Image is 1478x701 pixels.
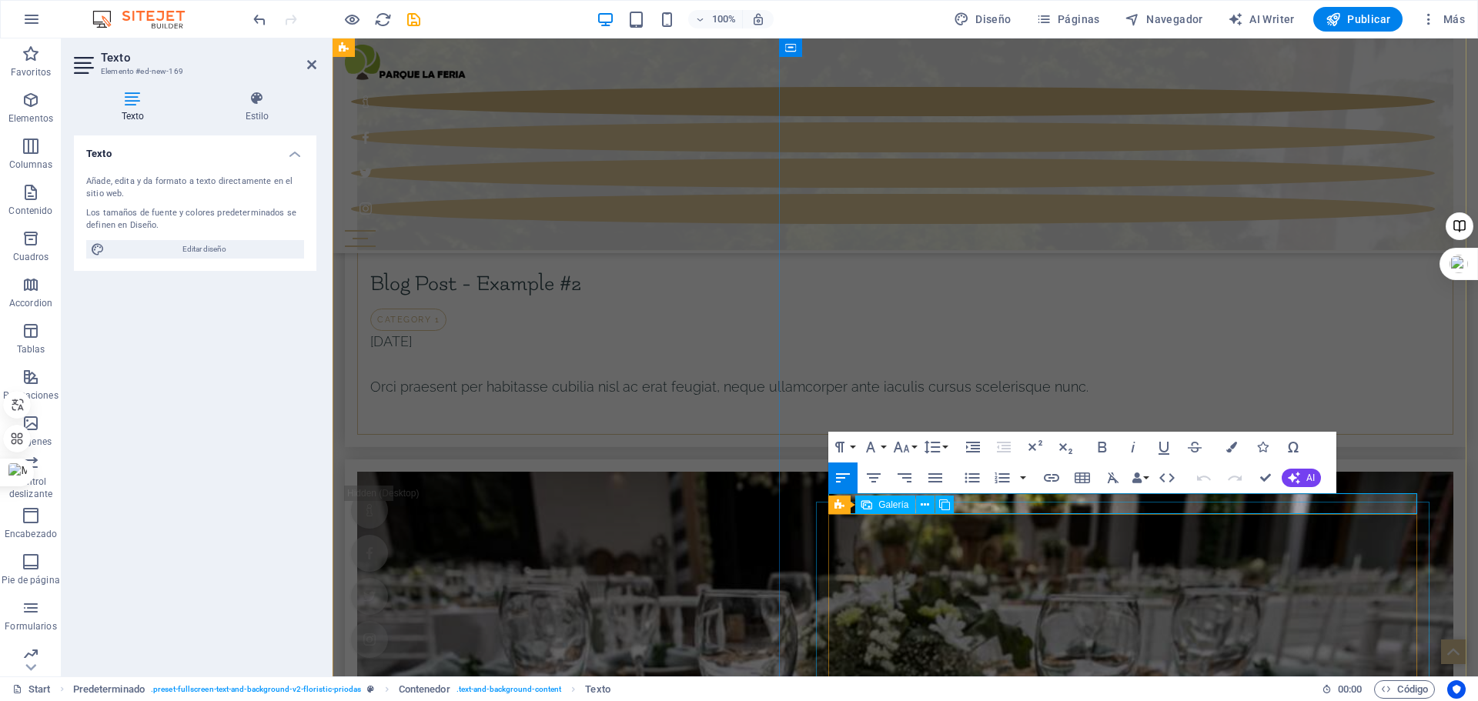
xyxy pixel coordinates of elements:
[585,680,610,699] span: Haz clic para seleccionar y doble clic para editar
[1051,432,1080,462] button: Subscript
[1220,462,1249,493] button: Redo (Ctrl+Shift+Z)
[86,175,304,201] div: Añade, edita y da formato a texto directamente en el sitio web.
[1279,432,1308,462] button: Special Characters
[1447,680,1466,699] button: Usercentrics
[74,91,198,123] h4: Texto
[1152,462,1182,493] button: HTML
[1088,432,1117,462] button: Bold (Ctrl+B)
[5,620,56,633] p: Formularios
[5,528,57,540] p: Encabezado
[456,680,562,699] span: . text-and-background-content
[9,297,52,309] p: Accordion
[151,680,361,699] span: . preset-fullscreen-text-and-background-v2-floristic-priodas
[878,500,908,509] span: Galería
[988,462,1017,493] button: Ordered List
[17,343,45,356] p: Tablas
[751,12,765,26] i: Al redimensionar, ajustar el nivel de zoom automáticamente para ajustarse al dispositivo elegido.
[1017,462,1029,493] button: Ordered List
[1313,7,1403,32] button: Publicar
[1222,7,1301,32] button: AI Writer
[1020,432,1049,462] button: Superscript
[73,680,610,699] nav: breadcrumb
[828,432,858,462] button: Paragraph Format
[1068,462,1097,493] button: Insert Table
[1421,12,1465,27] span: Más
[109,240,299,259] span: Editar diseño
[1125,12,1203,27] span: Navegador
[828,462,858,493] button: Align Left
[101,51,316,65] h2: Texto
[1374,680,1435,699] button: Código
[948,7,1018,32] button: Diseño
[11,66,51,78] p: Favoritos
[1119,7,1209,32] button: Navegador
[1251,462,1280,493] button: Confirm (Ctrl+⏎)
[890,462,919,493] button: Align Right
[13,251,49,263] p: Cuadros
[1030,7,1106,32] button: Páginas
[1036,12,1100,27] span: Páginas
[86,207,304,232] div: Los tamaños de fuente y colores predeterminados se definen en Diseño.
[1149,432,1179,462] button: Underline (Ctrl+U)
[1119,432,1148,462] button: Italic (Ctrl+I)
[859,462,888,493] button: Align Center
[921,432,950,462] button: Line Height
[343,10,361,28] button: Haz clic para salir del modo de previsualización y seguir editando
[1248,432,1277,462] button: Icons
[711,10,736,28] h6: 100%
[250,10,269,28] button: undo
[1129,462,1151,493] button: Data Bindings
[251,11,269,28] i: Deshacer: Añadir elemento (Ctrl+Z)
[1381,680,1428,699] span: Código
[405,11,423,28] i: Guardar (Ctrl+S)
[1282,469,1321,487] button: AI
[374,11,392,28] i: Volver a cargar página
[74,135,316,163] h4: Texto
[367,685,374,693] i: Este elemento es un preajuste personalizable
[859,432,888,462] button: Font Family
[12,680,51,699] a: Haz clic para cancelar la selección y doble clic para abrir páginas
[404,10,423,28] button: save
[1217,432,1246,462] button: Colors
[101,65,286,78] h3: Elemento #ed-new-169
[1415,7,1471,32] button: Más
[73,680,145,699] span: Haz clic para seleccionar y doble clic para editar
[989,432,1018,462] button: Decrease Indent
[1037,462,1066,493] button: Insert Link
[1326,12,1391,27] span: Publicar
[1322,680,1363,699] h6: Tiempo de la sesión
[9,159,53,171] p: Columnas
[1338,680,1362,699] span: 00 00
[921,462,950,493] button: Align Justify
[954,12,1012,27] span: Diseño
[890,432,919,462] button: Font Size
[3,389,58,402] p: Prestaciones
[10,436,52,448] p: Imágenes
[2,574,59,586] p: Pie de página
[8,112,53,125] p: Elementos
[1228,12,1295,27] span: AI Writer
[1306,473,1315,482] span: AI
[1189,462,1219,493] button: Undo (Ctrl+Z)
[198,91,316,123] h4: Estilo
[1098,462,1128,493] button: Clear Formatting
[89,10,204,28] img: Editor Logo
[86,240,304,259] button: Editar diseño
[958,432,988,462] button: Increase Indent
[958,462,987,493] button: Unordered List
[8,205,52,217] p: Contenido
[1180,432,1209,462] button: Strikethrough
[399,680,450,699] span: Haz clic para seleccionar y doble clic para editar
[688,10,743,28] button: 100%
[1349,683,1351,695] span: :
[373,10,392,28] button: reload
